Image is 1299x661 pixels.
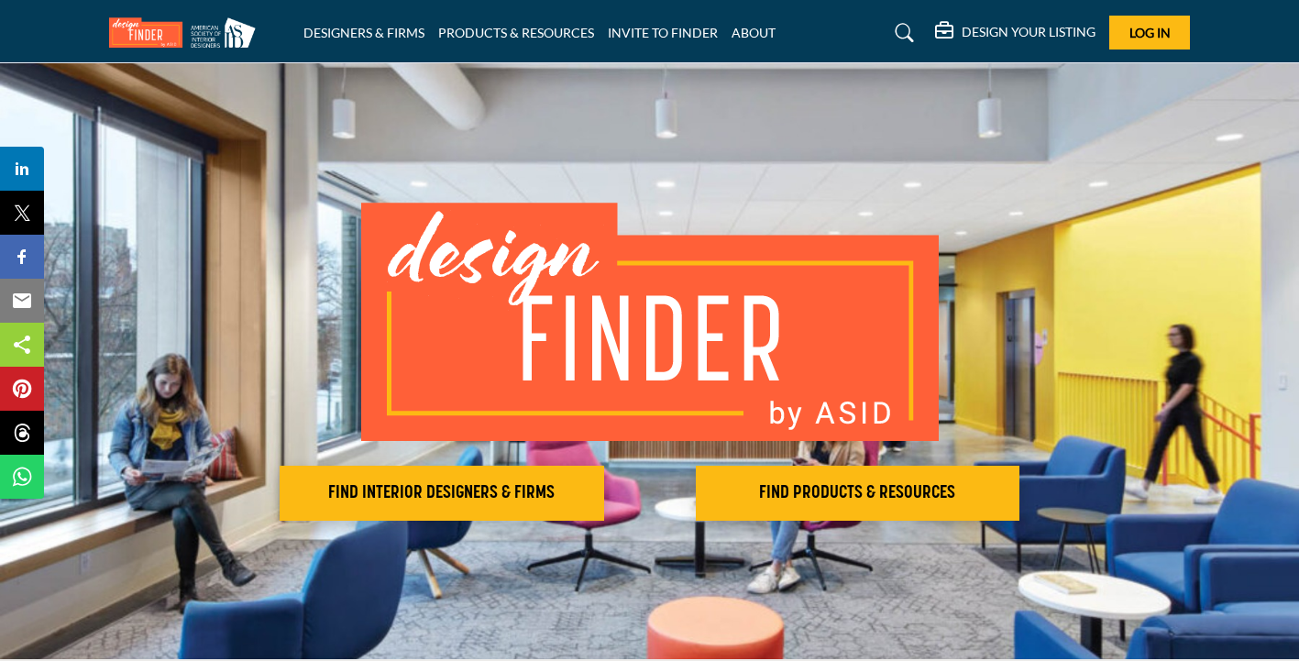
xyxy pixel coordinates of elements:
[701,482,1015,504] h2: FIND PRODUCTS & RESOURCES
[877,18,926,48] a: Search
[438,25,594,40] a: PRODUCTS & RESOURCES
[285,482,599,504] h2: FIND INTERIOR DESIGNERS & FIRMS
[1109,16,1190,50] button: Log In
[1129,25,1171,40] span: Log In
[962,24,1095,40] h5: DESIGN YOUR LISTING
[109,17,265,48] img: Site Logo
[696,466,1020,521] button: FIND PRODUCTS & RESOURCES
[280,466,604,521] button: FIND INTERIOR DESIGNERS & FIRMS
[608,25,718,40] a: INVITE TO FINDER
[361,203,939,441] img: image
[732,25,776,40] a: ABOUT
[303,25,424,40] a: DESIGNERS & FIRMS
[935,22,1095,44] div: DESIGN YOUR LISTING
